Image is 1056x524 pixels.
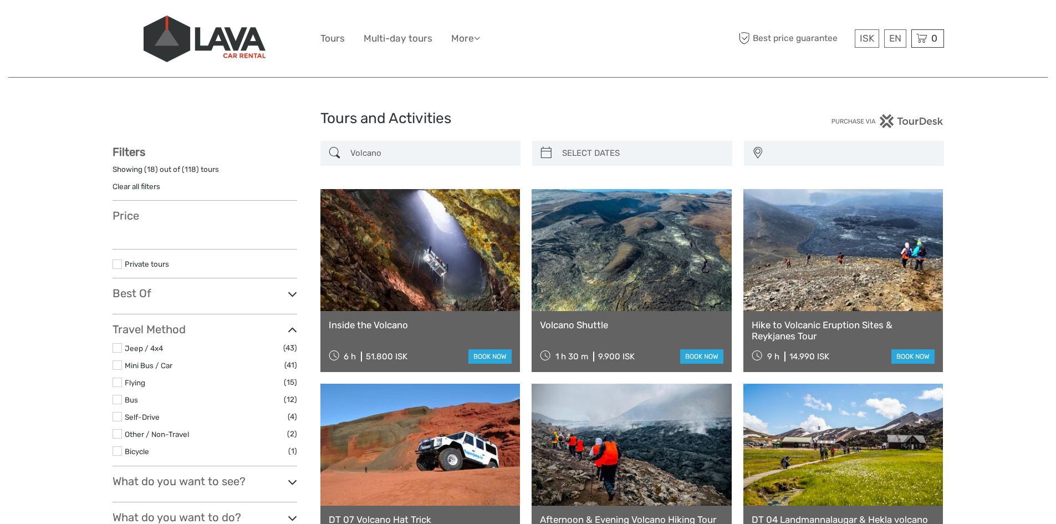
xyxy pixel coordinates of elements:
a: Bus [125,395,138,404]
span: (15) [284,376,297,389]
input: SELECT DATES [558,144,727,163]
div: 9.900 ISK [598,352,635,362]
a: Clear all filters [113,182,160,191]
a: Jeep / 4x4 [125,344,163,353]
a: More [451,30,480,47]
h1: Tours and Activities [320,110,736,128]
span: 1 h 30 m [555,352,588,362]
span: Best price guarantee [736,29,852,48]
h3: What do you want to do? [113,511,297,524]
a: Hike to Volcanic Eruption Sites & Reykjanes Tour [752,319,935,342]
span: (12) [284,393,297,406]
a: Volcano Shuttle [540,319,723,330]
img: 523-13fdf7b0-e410-4b32-8dc9-7907fc8d33f7_logo_big.jpg [144,16,266,62]
a: Private tours [125,260,169,268]
div: 14.990 ISK [789,352,829,362]
a: Bicycle [125,447,149,456]
div: 51.800 ISK [366,352,407,362]
span: 9 h [767,352,779,362]
input: SEARCH [346,144,515,163]
span: (41) [284,359,297,372]
a: book now [680,349,723,364]
span: 0 [930,33,939,44]
span: (4) [288,410,297,423]
h3: Best Of [113,287,297,300]
a: Self-Drive [125,413,160,421]
span: (43) [283,342,297,354]
h3: Travel Method [113,323,297,336]
label: 18 [147,164,155,175]
a: Inside the Volcano [329,319,512,330]
a: Other / Non-Travel [125,430,189,439]
img: PurchaseViaTourDesk.png [831,114,943,128]
div: Showing ( ) out of ( ) tours [113,164,297,181]
a: Multi-day tours [364,30,432,47]
span: (1) [288,445,297,457]
span: (2) [287,428,297,440]
h3: What do you want to see? [113,475,297,488]
a: Tours [320,30,345,47]
a: book now [468,349,512,364]
a: Mini Bus / Car [125,361,172,370]
strong: Filters [113,145,145,159]
h3: Price [113,209,297,222]
div: EN [884,29,906,48]
a: book now [891,349,935,364]
span: 6 h [344,352,356,362]
label: 118 [185,164,196,175]
a: Flying [125,378,145,387]
span: ISK [860,33,874,44]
